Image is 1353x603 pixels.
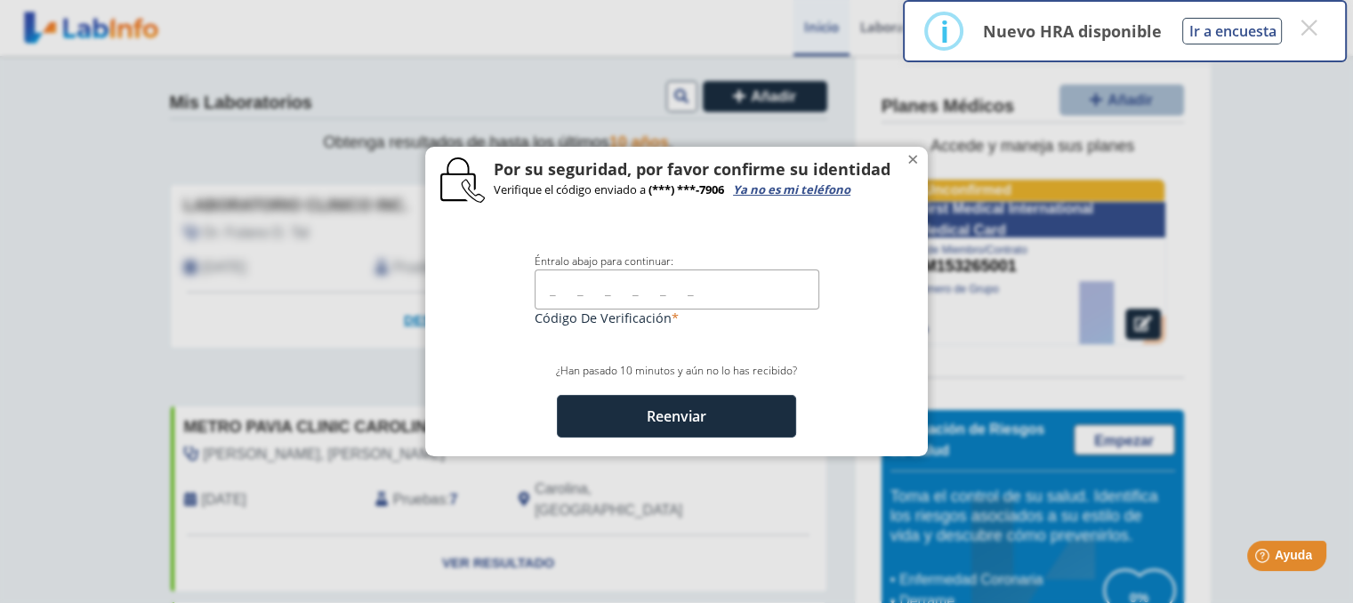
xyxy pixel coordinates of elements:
button: Reenviar [557,395,796,438]
input: _ _ _ _ _ _ [535,269,819,310]
button: Close this dialog [1293,12,1325,44]
span: Verifique el código enviado a [494,181,646,197]
span: × [906,145,919,166]
button: Close [896,145,930,166]
div: i [939,15,948,47]
a: Ya no es mi teléfono [733,181,850,197]
p: Nuevo HRA disponible [982,20,1161,42]
span: Éntralo abajo para continuar: [535,253,673,269]
span: ¿Han pasado 10 minutos y aún no lo has recibido? [556,363,797,378]
h4: Por su seguridad, por favor confirme su identidad [494,157,913,181]
button: Ir a encuesta [1182,18,1282,44]
label: Código de Verificación [535,310,819,326]
iframe: Help widget launcher [1195,534,1333,583]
